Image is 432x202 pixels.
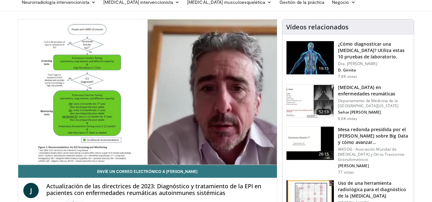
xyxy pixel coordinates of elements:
[97,169,198,174] font: Envíe un correo electrónico a [PERSON_NAME]
[338,61,377,66] font: Dra. [PERSON_NAME]
[286,41,410,79] a: 19:15 ¿Cómo diagnosticar una [MEDICAL_DATA]? Utiliza estas 10 pruebas de laboratorio. Dra. [PERSO...
[286,23,349,31] font: Vídeos relacionados
[319,66,329,71] font: 19:15
[338,169,354,175] font: 77 vistas
[287,127,334,160] img: 0a01cf0f-1ad1-425e-a5e7-1dd9b8720b61.150x105_q85_crop-smart_upscale.jpg
[338,146,405,162] font: WASOG - Asociación Mundial de [MEDICAL_DATA] y Otros Trastornos Granulomatosos
[23,183,39,198] a: J
[338,163,369,168] font: [PERSON_NAME]
[319,151,329,157] font: 26:15
[287,41,334,74] img: 94354a42-e356-4408-ae03-74466ea68b7a.150x105_q85_crop-smart_upscale.jpg
[286,84,410,121] a: 52:53 [MEDICAL_DATA] en enfermedades reumáticas Departamento de Medicina de la [GEOGRAPHIC_DATA][...
[18,19,277,165] video-js: Video Player
[319,109,329,115] font: 52:53
[287,85,334,118] img: 9d501fbd-9974-4104-9b57-c5e924c7b363.150x105_q85_crop-smart_upscale.jpg
[338,180,406,199] font: Uso de una herramienta radiológica para el diagnóstico de la [MEDICAL_DATA]
[286,126,410,175] a: 26:15 Mesa redonda presidida por el [PERSON_NAME] sobre Big Data y cómo avanzar… WASOG - Asociaci...
[338,84,395,97] font: [MEDICAL_DATA] en enfermedades reumáticas
[338,109,381,115] font: Señor [PERSON_NAME]
[46,182,261,197] font: Actualización de las directrices de 2023: Diagnóstico y tratamiento de la EPI en pacientes con en...
[338,67,356,73] font: D. Girnita
[18,165,277,178] a: Envíe un correo electrónico a [PERSON_NAME]
[338,116,357,121] font: 6.0K vistas
[338,126,408,145] font: Mesa redonda presidida por el [PERSON_NAME] sobre Big Data y cómo avanzar…
[338,41,405,60] font: ¿Cómo diagnosticar una [MEDICAL_DATA]? Utiliza estas 10 pruebas de laboratorio.
[338,98,398,108] font: Departamento de Medicina de la [GEOGRAPHIC_DATA][US_STATE]
[338,74,357,79] font: 7.8K vistas
[30,186,32,195] font: J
